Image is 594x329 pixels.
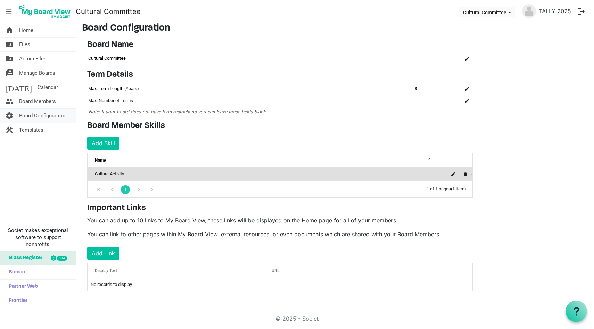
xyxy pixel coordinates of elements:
[522,4,536,18] img: no-profile-picture.svg
[87,83,414,94] td: Max. Term Length (Years) column header Name
[87,203,473,213] h4: Important Links
[19,94,56,108] span: Board Members
[19,38,30,51] span: Files
[87,70,473,80] h4: Term Details
[121,185,130,194] a: Goto Page 1
[148,184,157,194] div: Go to last page
[5,52,14,66] span: folder_shared
[462,84,472,93] button: Edit
[5,38,14,51] span: folder_shared
[87,230,473,238] p: You can link to other pages within My Board View, external resources, or even documents which are...
[107,184,117,194] div: Go to previous page
[76,5,141,18] a: Cultural Committee
[5,251,42,265] span: Glass Register
[462,96,472,106] button: Edit
[275,315,319,322] a: © 2025 - Societ
[574,4,588,19] button: logout
[87,94,414,107] td: Max. Number of Terms column header Name
[19,109,65,123] span: Board Configuration
[459,7,515,17] button: Cultural Committee dropdownbutton
[427,181,472,196] div: 1 of 1 pages (1 item)
[87,40,473,50] h4: Board Name
[94,184,103,194] div: Go to first page
[88,278,472,291] td: No records to display
[19,52,47,66] span: Admin Files
[5,80,32,94] span: [DATE]
[442,83,473,94] td: is Command column column header
[5,123,14,137] span: construction
[5,280,38,294] span: Partner Web
[89,109,266,114] span: Note: If your board does not have term restrictions you can leave these fields blank
[414,83,442,94] td: 8 column header Name
[441,168,472,180] td: is Command column column header
[19,123,43,137] span: Templates
[448,169,458,179] button: Edit
[134,184,144,194] div: Go to next page
[87,121,473,131] h4: Board Member Skills
[19,23,33,37] span: Home
[536,4,574,18] a: TALLY 2025
[5,23,14,37] span: home
[451,186,466,191] span: (1 item)
[88,168,441,180] td: Culture Activity column header Name
[5,294,27,308] span: Frontier
[87,216,473,224] p: You can add up to 10 links to My Board View, these links will be displayed on the Home page for a...
[461,169,470,179] button: Delete
[414,94,442,107] td: column header Name
[95,268,117,273] span: Display Text
[442,94,473,107] td: is Command column column header
[82,23,588,34] h3: Board Configuration
[462,54,472,63] button: Edit
[5,94,14,108] span: people
[5,66,14,80] span: switch_account
[17,3,73,20] img: My Board View Logo
[17,3,76,20] a: My Board View Logo
[87,52,448,64] td: Cultural Committee column header Name
[5,265,25,279] span: Sumac
[38,80,58,94] span: Calendar
[272,268,279,273] span: URL
[57,256,67,261] div: new
[3,227,73,248] span: Societ makes exceptional software to support nonprofits.
[87,137,119,150] button: Add Skill
[427,186,451,191] span: 1 of 1 pages
[2,5,15,18] span: menu
[95,158,106,163] span: Name
[87,247,119,260] button: Add Link
[5,109,14,123] span: settings
[448,52,473,64] td: is Command column column header
[19,66,55,80] span: Manage Boards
